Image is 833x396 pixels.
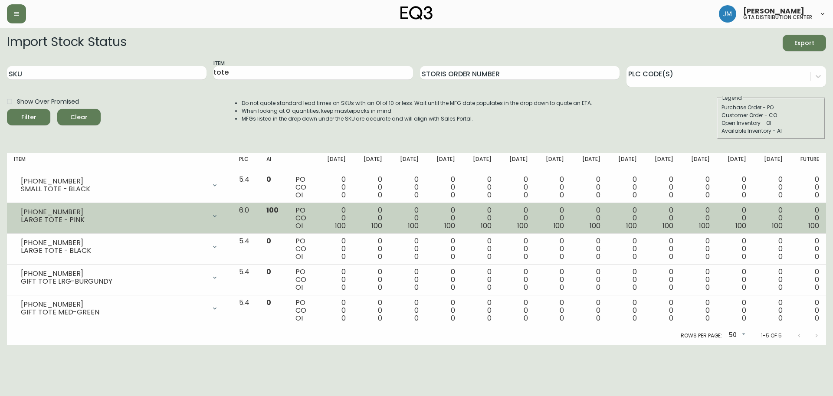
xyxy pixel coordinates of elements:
div: 0 0 [323,176,346,199]
span: 0 [669,252,673,262]
div: 0 0 [614,237,637,261]
div: 0 0 [651,237,673,261]
div: 0 0 [396,176,419,199]
span: 0 [778,252,783,262]
span: OI [295,313,303,323]
div: 0 0 [360,206,382,230]
th: [DATE] [753,153,790,172]
span: 100 [735,221,746,231]
span: [PERSON_NAME] [743,8,804,15]
span: 0 [742,282,746,292]
span: 0 [669,313,673,323]
div: 0 0 [724,206,746,230]
span: 0 [524,190,528,200]
span: 100 [699,221,710,231]
div: 0 0 [542,176,564,199]
div: PO CO [295,206,309,230]
span: 0 [815,252,819,262]
div: [PHONE_NUMBER] [21,208,206,216]
span: 0 [742,252,746,262]
div: 0 0 [542,237,564,261]
div: 0 0 [433,176,455,199]
span: 0 [815,313,819,323]
div: 0 0 [797,237,819,261]
span: 0 [596,313,600,323]
div: 0 0 [797,268,819,291]
span: 0 [414,282,419,292]
div: 0 0 [724,237,746,261]
div: 0 0 [797,176,819,199]
span: 0 [487,282,492,292]
span: 0 [414,252,419,262]
div: 0 0 [614,268,637,291]
th: [DATE] [535,153,571,172]
img: 2cdbd3c8c9ccc0274d5e3008010c224e [719,5,736,23]
div: 0 0 [651,299,673,322]
div: 0 0 [797,299,819,322]
div: 0 0 [360,237,382,261]
div: 0 0 [578,176,600,199]
th: [DATE] [389,153,426,172]
span: 0 [378,252,382,262]
span: 0 [669,282,673,292]
div: PO CO [295,299,309,322]
span: 0 [487,313,492,323]
span: 0 [451,313,455,323]
span: 0 [778,313,783,323]
span: 0 [451,252,455,262]
span: 0 [560,190,564,200]
span: 100 [371,221,382,231]
th: [DATE] [353,153,389,172]
th: [DATE] [498,153,535,172]
span: 0 [596,282,600,292]
span: 0 [451,190,455,200]
span: 0 [378,313,382,323]
div: 0 0 [760,206,783,230]
div: [PHONE_NUMBER] [21,239,206,247]
div: 0 0 [360,176,382,199]
div: 0 0 [614,299,637,322]
div: [PHONE_NUMBER] [21,301,206,308]
th: [DATE] [316,153,353,172]
th: [DATE] [426,153,462,172]
span: 0 [378,190,382,200]
span: 0 [560,252,564,262]
div: 0 0 [760,176,783,199]
div: 0 0 [396,237,419,261]
div: 0 0 [651,268,673,291]
button: Filter [7,109,50,125]
div: GIFT TOTE MED-GREEN [21,308,206,316]
span: 0 [560,282,564,292]
div: 0 0 [469,299,492,322]
th: [DATE] [571,153,607,172]
div: 0 0 [433,268,455,291]
span: 0 [341,282,346,292]
p: Rows per page: [681,332,722,340]
th: AI [259,153,289,172]
div: 0 0 [396,206,419,230]
div: 0 0 [323,237,346,261]
div: 0 0 [396,268,419,291]
span: 0 [705,282,710,292]
div: LARGE TOTE - PINK [21,216,206,224]
div: 0 0 [360,299,382,322]
td: 5.4 [232,295,259,326]
div: 0 0 [724,176,746,199]
div: 0 0 [578,268,600,291]
span: 0 [524,252,528,262]
span: 0 [266,174,271,184]
div: LARGE TOTE - BLACK [21,247,206,255]
span: 0 [705,190,710,200]
div: 0 0 [724,299,746,322]
span: 0 [266,298,271,308]
div: [PHONE_NUMBER]SMALL TOTE - BLACK [14,176,225,195]
div: [PHONE_NUMBER]GIFT TOTE MED-GREEN [14,299,225,318]
div: 0 0 [687,206,710,230]
span: 0 [742,313,746,323]
span: Export [790,38,819,49]
span: 0 [742,190,746,200]
span: 0 [487,252,492,262]
div: Open Inventory - OI [721,119,820,127]
div: 0 0 [578,206,600,230]
span: 0 [560,313,564,323]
